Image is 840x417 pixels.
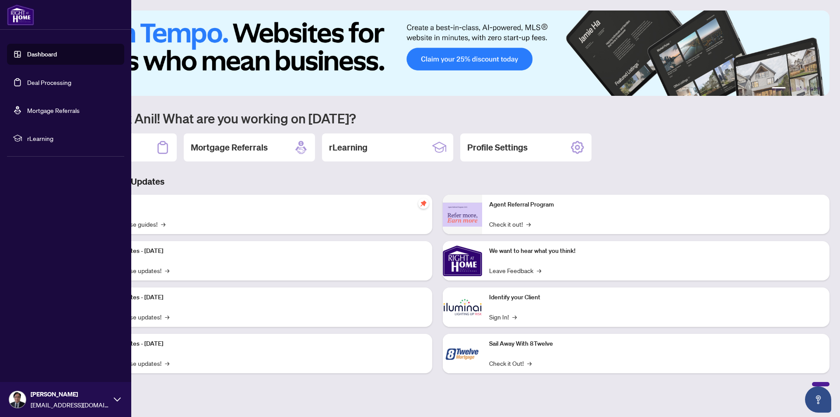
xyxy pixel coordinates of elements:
[92,200,425,210] p: Self-Help
[527,358,532,368] span: →
[489,246,822,256] p: We want to hear what you think!
[443,334,482,373] img: Sail Away With 8Twelve
[489,293,822,302] p: Identify your Client
[45,110,829,126] h1: Welcome back Anil! What are you working on [DATE]?
[27,50,57,58] a: Dashboard
[27,78,71,86] a: Deal Processing
[489,358,532,368] a: Check it Out!→
[418,198,429,209] span: pushpin
[27,106,80,114] a: Mortgage Referrals
[796,87,800,91] button: 3
[92,339,425,349] p: Platform Updates - [DATE]
[7,4,34,25] img: logo
[789,87,793,91] button: 2
[489,200,822,210] p: Agent Referral Program
[45,175,829,188] h3: Brokerage & Industry Updates
[467,141,528,154] h2: Profile Settings
[165,266,169,275] span: →
[443,241,482,280] img: We want to hear what you think!
[27,133,118,143] span: rLearning
[191,141,268,154] h2: Mortgage Referrals
[443,203,482,227] img: Agent Referral Program
[772,87,786,91] button: 1
[512,312,517,322] span: →
[489,266,541,275] a: Leave Feedback→
[92,246,425,256] p: Platform Updates - [DATE]
[161,219,165,229] span: →
[803,87,807,91] button: 4
[31,389,109,399] span: [PERSON_NAME]
[165,312,169,322] span: →
[329,141,367,154] h2: rLearning
[526,219,531,229] span: →
[537,266,541,275] span: →
[810,87,814,91] button: 5
[165,358,169,368] span: →
[9,391,26,408] img: Profile Icon
[92,293,425,302] p: Platform Updates - [DATE]
[489,219,531,229] a: Check it out!→
[817,87,821,91] button: 6
[489,312,517,322] a: Sign In!→
[45,11,829,96] img: Slide 0
[31,400,109,410] span: [EMAIL_ADDRESS][DOMAIN_NAME]
[805,386,831,413] button: Open asap
[443,287,482,327] img: Identify your Client
[489,339,822,349] p: Sail Away With 8Twelve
